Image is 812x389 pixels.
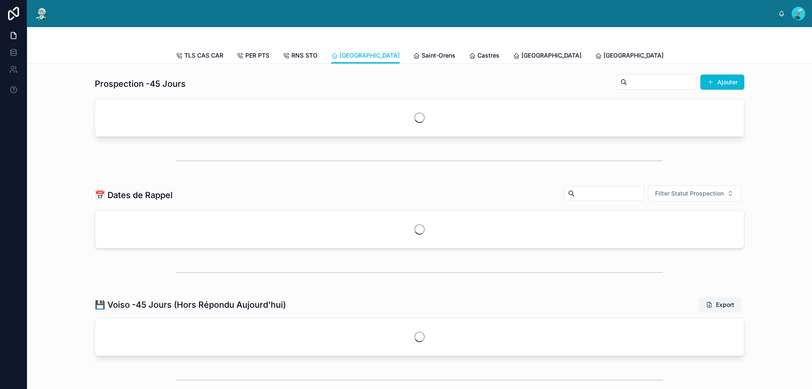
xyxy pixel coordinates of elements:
[340,51,400,60] span: [GEOGRAPHIC_DATA]
[95,189,173,201] h1: 📅 Dates de Rappel
[604,51,664,60] span: [GEOGRAPHIC_DATA]
[413,48,455,65] a: Saint-Orens
[237,48,269,65] a: PER PTS
[95,78,186,90] h1: Prospection -45 Jours
[655,189,724,198] span: Filter Statut Prospection
[283,48,318,65] a: RNS STO
[331,48,400,64] a: [GEOGRAPHIC_DATA]
[34,7,49,20] img: App logo
[56,12,778,15] div: scrollable content
[184,51,223,60] span: TLS CAS CAR
[291,51,318,60] span: RNS STO
[595,48,664,65] a: [GEOGRAPHIC_DATA]
[245,51,269,60] span: PER PTS
[648,185,741,201] button: Select Button
[521,51,582,60] span: [GEOGRAPHIC_DATA]
[513,48,582,65] a: [GEOGRAPHIC_DATA]
[469,48,499,65] a: Castres
[422,51,455,60] span: Saint-Orens
[176,48,223,65] a: TLS CAS CAR
[699,297,741,312] button: Export
[477,51,499,60] span: Castres
[700,74,744,90] button: Ajouter
[95,299,286,311] h1: 💾 Voiso -45 Jours (Hors Répondu Aujourd'hui)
